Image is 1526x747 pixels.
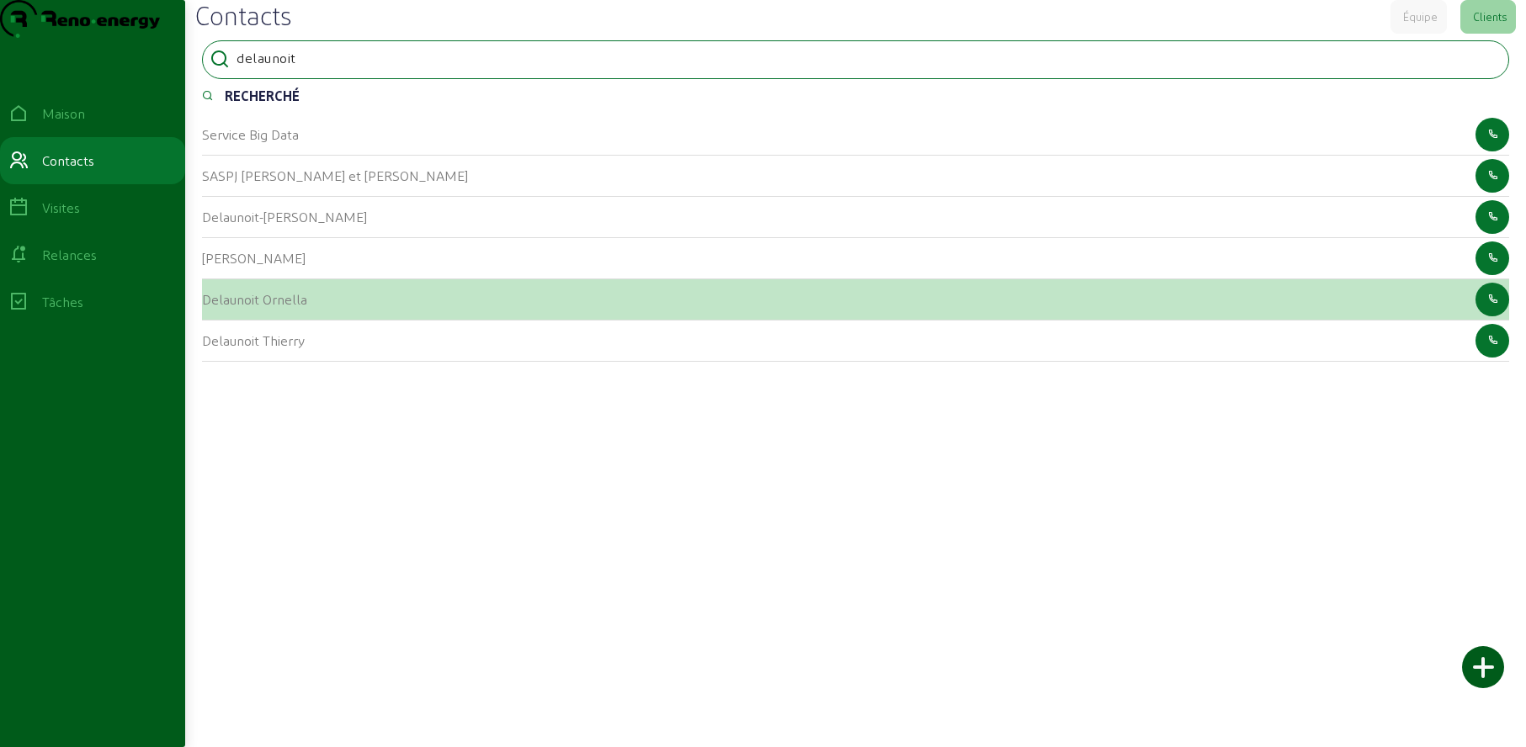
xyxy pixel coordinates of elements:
font: Équipe [1403,10,1438,23]
font: Visites [42,199,80,215]
font: Relances [42,246,97,262]
font: Clients [1473,10,1507,23]
font: SASPJ [PERSON_NAME] et [PERSON_NAME] [202,167,468,183]
font: RECHERCHÉ [225,87,300,103]
font: Service Big Data [202,126,299,142]
font: [PERSON_NAME] [202,250,306,266]
font: Maison [42,105,85,121]
font: Delaunoit Ornella [202,291,307,307]
font: Tâches [42,294,83,310]
font: Delaunoit-[PERSON_NAME] [202,209,367,225]
font: Delaunoit Thierry [202,332,305,348]
font: Contacts [42,152,94,168]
